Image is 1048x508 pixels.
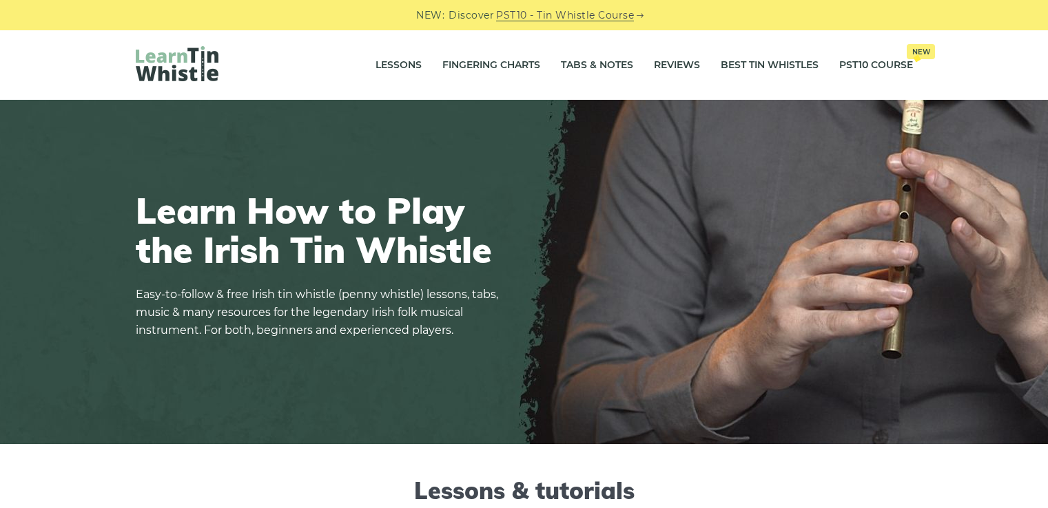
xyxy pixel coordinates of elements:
a: Lessons [376,48,422,83]
img: LearnTinWhistle.com [136,46,218,81]
h1: Learn How to Play the Irish Tin Whistle [136,191,508,269]
a: PST10 CourseNew [839,48,913,83]
a: Fingering Charts [442,48,540,83]
p: Easy-to-follow & free Irish tin whistle (penny whistle) lessons, tabs, music & many resources for... [136,286,508,339]
span: New [907,44,935,59]
a: Tabs & Notes [561,48,633,83]
a: Reviews [654,48,700,83]
a: Best Tin Whistles [721,48,819,83]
